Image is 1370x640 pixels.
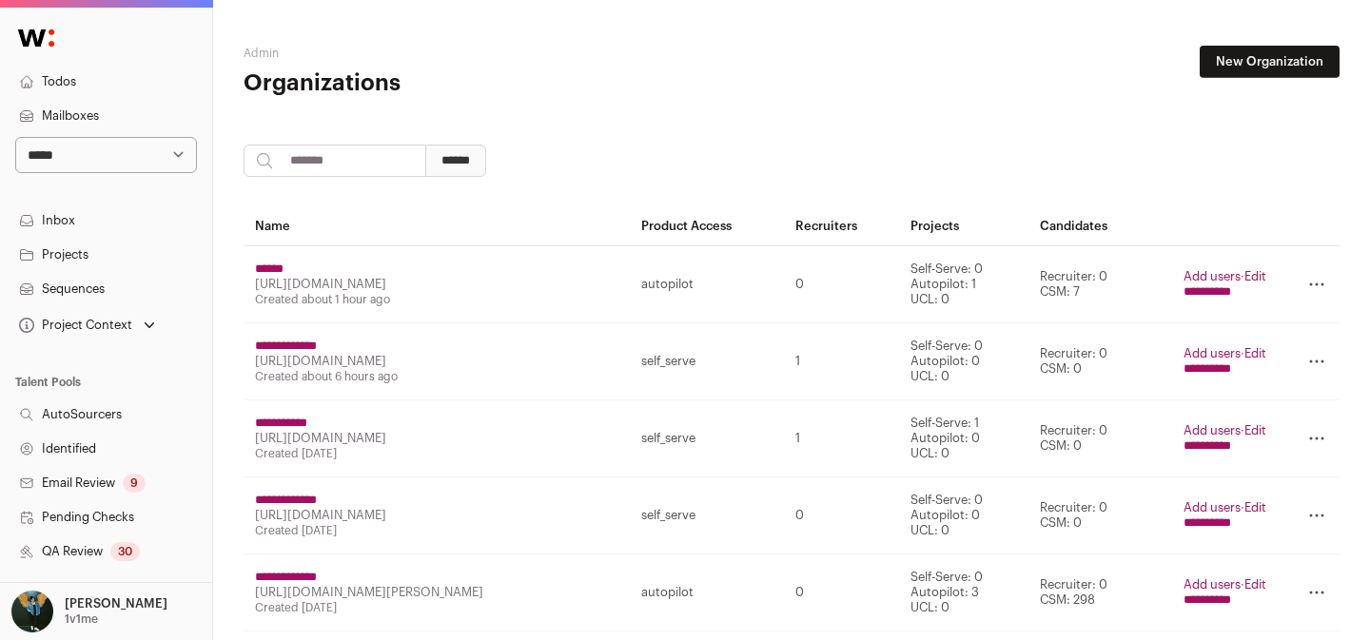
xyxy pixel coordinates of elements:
div: Created about 1 hour ago [255,292,618,307]
td: Self-Serve: 0 Autopilot: 0 UCL: 0 [899,477,1028,554]
td: autopilot [630,246,784,323]
th: Recruiters [784,207,899,246]
div: 30 [110,542,140,561]
td: Recruiter: 0 CSM: 298 [1028,554,1172,631]
a: Add users [1184,578,1241,591]
td: self_serve [630,477,784,554]
td: Self-Serve: 0 Autopilot: 3 UCL: 0 [899,554,1028,631]
td: self_serve [630,323,784,400]
th: Name [244,207,630,246]
a: [URL][DOMAIN_NAME] [255,432,386,444]
td: Self-Serve: 1 Autopilot: 0 UCL: 0 [899,400,1028,477]
a: New Organization [1200,46,1340,78]
a: [URL][DOMAIN_NAME][PERSON_NAME] [255,586,483,598]
td: · [1172,246,1278,323]
div: Created about 6 hours ago [255,369,618,384]
a: Edit [1244,578,1266,591]
a: Admin [244,48,279,59]
td: Recruiter: 0 CSM: 7 [1028,246,1172,323]
td: Recruiter: 0 CSM: 0 [1028,477,1172,554]
div: Created [DATE] [255,600,618,615]
td: Self-Serve: 0 Autopilot: 1 UCL: 0 [899,246,1028,323]
a: [URL][DOMAIN_NAME] [255,509,386,521]
td: · [1172,400,1278,477]
a: Add users [1184,501,1241,514]
a: Edit [1244,270,1266,282]
img: Wellfound [8,19,65,57]
div: Created [DATE] [255,523,618,538]
a: Edit [1244,347,1266,359]
button: Open dropdown [8,591,171,632]
div: Created [DATE] [255,446,618,461]
div: Project Context [15,318,132,333]
td: Recruiter: 0 CSM: 0 [1028,323,1172,400]
td: · [1172,477,1278,554]
th: Projects [899,207,1028,246]
a: Add users [1184,347,1241,359]
td: 1 [784,400,899,477]
td: 0 [784,477,899,554]
td: 0 [784,246,899,323]
p: [PERSON_NAME] [65,596,167,611]
button: Open dropdown [15,312,159,339]
a: [URL][DOMAIN_NAME] [255,355,386,367]
a: [URL][DOMAIN_NAME] [255,278,386,290]
td: · [1172,554,1278,631]
th: Candidates [1028,207,1172,246]
h1: Organizations [244,68,609,99]
a: Add users [1184,424,1241,436]
td: · [1172,323,1278,400]
img: 12031951-medium_jpg [11,591,53,632]
div: 9 [123,474,146,493]
a: Edit [1244,424,1266,436]
td: 0 [784,554,899,631]
th: Product Access [630,207,784,246]
td: self_serve [630,400,784,477]
td: autopilot [630,554,784,631]
td: Self-Serve: 0 Autopilot: 0 UCL: 0 [899,323,1028,400]
a: Edit [1244,501,1266,514]
p: 1v1me [65,611,98,627]
td: Recruiter: 0 CSM: 0 [1028,400,1172,477]
a: Add users [1184,270,1241,282]
td: 1 [784,323,899,400]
